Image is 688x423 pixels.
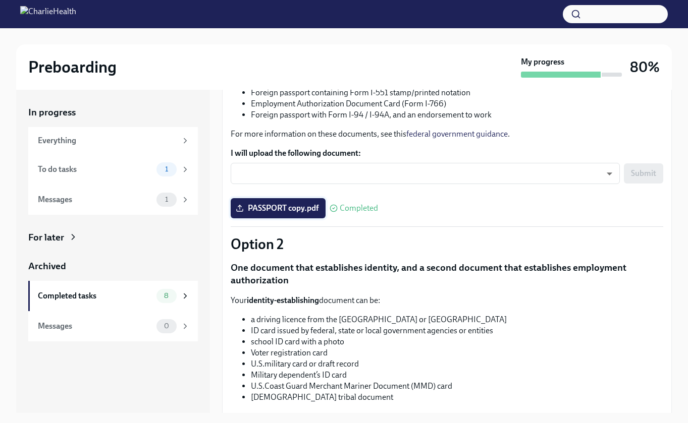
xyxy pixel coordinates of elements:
[251,392,663,403] li: [DEMOGRAPHIC_DATA] tribal document
[28,106,198,119] a: In progress
[231,235,663,253] p: Option 2
[38,290,152,301] div: Completed tasks
[251,336,663,347] li: school ID card with a photo
[28,57,117,77] h2: Preboarding
[251,98,663,109] li: Employment Authorization Document Card (Form I-766)
[231,198,326,218] label: PASSPORT copy.pdf
[38,321,152,332] div: Messages
[38,135,177,146] div: Everything
[231,295,663,306] p: Your document can be:
[247,295,319,305] strong: identity-establishing
[231,261,663,287] p: One document that establishes identity, and a second document that establishes employment authori...
[38,164,152,175] div: To do tasks
[159,196,174,203] span: 1
[251,370,663,381] li: Military dependent’s ID card
[28,281,198,311] a: Completed tasks8
[28,127,198,154] a: Everything
[251,347,663,358] li: Voter registration card
[28,311,198,341] a: Messages0
[231,163,620,184] div: ​
[28,231,198,244] a: For later
[231,411,663,422] p: For more information on these documents, see this .
[251,314,663,325] li: a driving licence from the [GEOGRAPHIC_DATA] or [GEOGRAPHIC_DATA]
[231,148,663,159] label: I will upload the following document:
[340,204,378,212] span: Completed
[238,203,319,213] span: PASSPORT copy.pdf
[406,411,508,421] a: federal government guidance
[251,87,663,98] li: Foreign passport containing Form I-551 stamp/printed notation
[251,358,663,370] li: U.S.military card or draft record
[20,6,76,22] img: CharlieHealth
[38,194,152,205] div: Messages
[406,129,508,139] a: federal government guidance
[28,260,198,273] a: Archived
[251,109,663,120] li: Foreign passport with Form I-94 / I-94A, and an endorsement to work
[251,381,663,392] li: U.S.Coast Guard Merchant Mariner Document (MMD) card
[158,292,175,299] span: 8
[231,129,663,140] p: For more information on these documents, see this .
[28,231,64,244] div: For later
[28,185,198,215] a: Messages1
[521,56,564,68] strong: My progress
[159,165,174,173] span: 1
[251,325,663,336] li: ID card issued by federal, state or local government agencies or entities
[28,154,198,185] a: To do tasks1
[630,58,660,76] h3: 80%
[158,322,175,330] span: 0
